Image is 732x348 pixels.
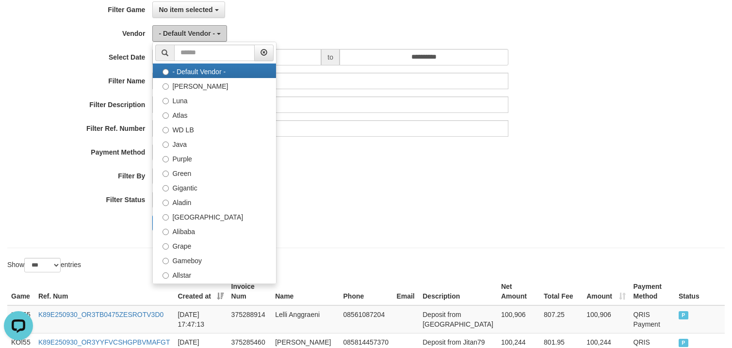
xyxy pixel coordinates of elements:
th: Invoice Num [228,278,272,305]
td: 08561087204 [340,305,393,333]
th: Created at: activate to sort column ascending [174,278,227,305]
td: KOI55 [7,305,34,333]
label: Java [153,136,276,151]
button: - Default Vendor - [152,25,227,42]
label: Allstar [153,267,276,282]
input: Allstar [163,272,169,279]
label: Luna [153,93,276,107]
span: PAID [679,311,688,319]
input: Luna [163,98,169,104]
td: [DATE] 17:47:13 [174,305,227,333]
input: Gameboy [163,258,169,264]
input: Purple [163,156,169,162]
td: 100,906 [497,305,540,333]
label: - Default Vendor - [153,63,276,78]
label: WD LB [153,122,276,136]
label: Gameboy [153,253,276,267]
th: Net Amount [497,278,540,305]
input: [PERSON_NAME] [163,83,169,90]
a: K89E250930_OR3YYFVCSHGPBVMAFGT [38,338,170,346]
input: Atlas [163,112,169,119]
input: Alibaba [163,229,169,235]
span: No item selected [159,6,212,14]
input: Green [163,171,169,177]
label: Alibaba [153,223,276,238]
input: Grape [163,243,169,250]
label: [GEOGRAPHIC_DATA] [153,209,276,223]
label: Grape [153,238,276,253]
td: Lelli Anggraeni [271,305,339,333]
td: QRIS Payment [630,305,675,333]
th: Phone [340,278,393,305]
label: [PERSON_NAME] [153,78,276,93]
label: Atlas [153,107,276,122]
th: Ref. Num [34,278,174,305]
span: PAID [679,339,688,347]
th: Game [7,278,34,305]
td: 100,906 [583,305,629,333]
th: Name [271,278,339,305]
label: Purple [153,151,276,165]
input: Java [163,142,169,148]
th: Status [675,278,725,305]
th: Email [392,278,419,305]
td: 807.25 [540,305,583,333]
label: Gigantic [153,180,276,194]
th: Payment Method [630,278,675,305]
input: WD LB [163,127,169,133]
input: Aladin [163,200,169,206]
input: - Default Vendor - [163,69,169,75]
button: Open LiveChat chat widget [4,4,33,33]
button: No item selected [152,1,225,18]
td: Deposit from [GEOGRAPHIC_DATA] [419,305,497,333]
td: 375288914 [228,305,272,333]
input: Gigantic [163,185,169,191]
input: [GEOGRAPHIC_DATA] [163,214,169,221]
th: Description [419,278,497,305]
th: Total Fee [540,278,583,305]
a: K89E250930_OR3TB0475ZESROTV3D0 [38,311,163,318]
label: Xtr [153,282,276,296]
label: Green [153,165,276,180]
label: Show entries [7,258,81,272]
label: Aladin [153,194,276,209]
th: Amount: activate to sort column ascending [583,278,629,305]
span: to [321,49,340,65]
select: Showentries [24,258,61,272]
span: - Default Vendor - [159,30,215,37]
